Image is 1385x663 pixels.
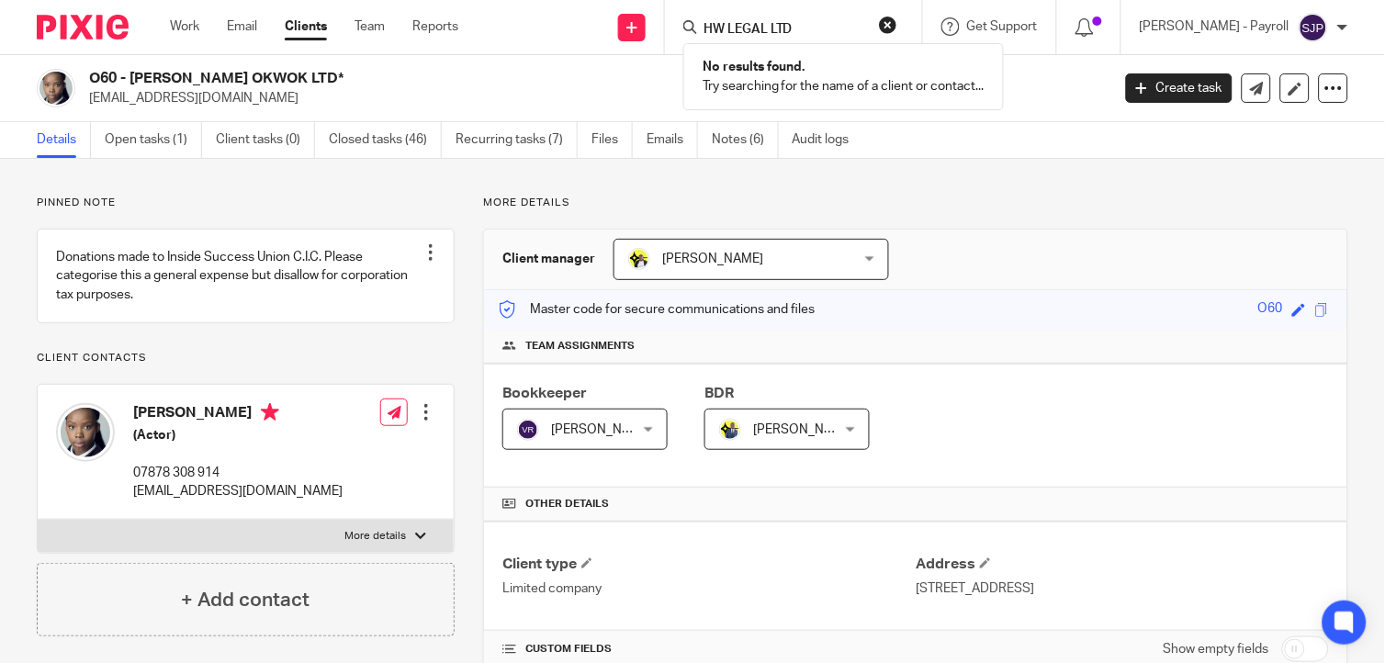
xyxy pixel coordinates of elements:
span: Bookkeeper [502,386,587,400]
p: Client contacts [37,351,455,365]
img: Pixie [37,15,129,39]
a: Recurring tasks (7) [456,122,578,158]
a: Work [170,17,199,36]
p: Pinned note [37,196,455,210]
img: svg%3E [1299,13,1328,42]
img: Dennis-Starbridge.jpg [719,419,741,441]
button: Clear [879,16,897,34]
h2: O60 - [PERSON_NAME] OKWOK LTD* [89,69,896,88]
a: Details [37,122,91,158]
p: Limited company [502,579,916,598]
span: [PERSON_NAME] [662,253,763,265]
img: Shaniqua%20Okwok.jpg [56,403,115,462]
h4: Address [916,555,1329,574]
span: Team assignments [525,339,635,354]
h5: (Actor) [133,426,343,444]
input: Search [702,22,867,39]
i: Primary [261,403,279,421]
p: [PERSON_NAME] - Payroll [1140,17,1289,36]
p: [EMAIL_ADDRESS][DOMAIN_NAME] [89,89,1098,107]
a: Emails [647,122,698,158]
h4: + Add contact [182,586,310,614]
img: Shaniqua%20Okwok.jpg [37,69,75,107]
a: Open tasks (1) [105,122,202,158]
a: Team [355,17,385,36]
h3: Client manager [502,250,595,268]
div: O60 [1258,299,1283,320]
p: 07878 308 914 [133,464,343,482]
a: Create task [1126,73,1233,103]
p: [EMAIL_ADDRESS][DOMAIN_NAME] [133,482,343,500]
a: Reports [412,17,458,36]
p: [STREET_ADDRESS] [916,579,1329,598]
span: Get Support [967,20,1038,33]
a: Closed tasks (46) [329,122,442,158]
a: Email [227,17,257,36]
a: Client tasks (0) [216,122,315,158]
a: Audit logs [793,122,863,158]
a: Files [591,122,633,158]
p: More details [344,529,406,544]
img: svg%3E [517,419,539,441]
p: More details [483,196,1348,210]
img: Carine-Starbridge.jpg [628,248,650,270]
h4: Client type [502,555,916,574]
h4: CUSTOM FIELDS [502,642,916,657]
a: Notes (6) [712,122,779,158]
span: [PERSON_NAME] [551,423,652,436]
a: Clients [285,17,327,36]
span: BDR [704,386,734,400]
span: Other details [525,497,609,511]
label: Show empty fields [1164,640,1269,658]
h4: [PERSON_NAME] [133,403,343,426]
span: [PERSON_NAME] [753,423,854,436]
p: Master code for secure communications and files [498,300,815,319]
